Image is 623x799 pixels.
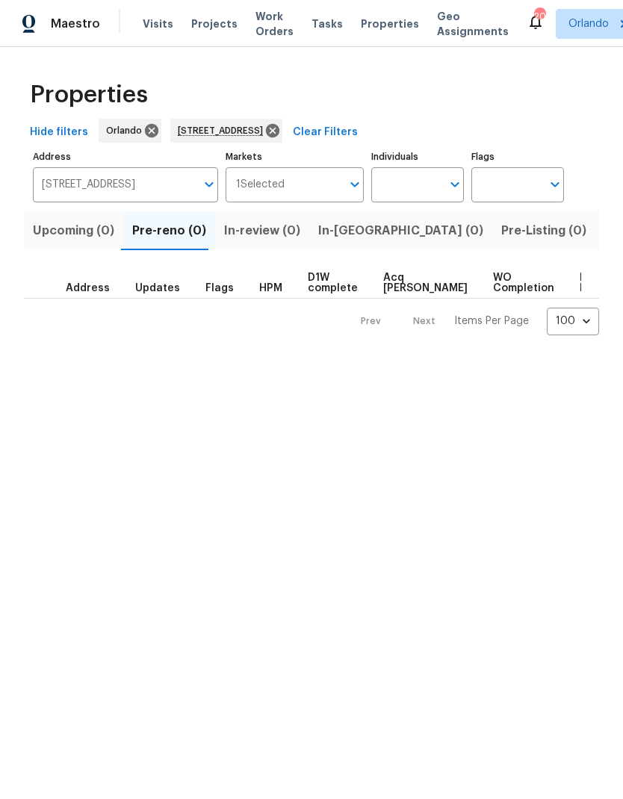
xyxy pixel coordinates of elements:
span: Hide filters [30,123,88,142]
button: Open [545,174,565,195]
span: Properties [30,87,148,102]
label: Flags [471,152,564,161]
span: Properties [361,16,419,31]
nav: Pagination Navigation [347,308,599,335]
span: WO Completion [493,273,554,293]
span: Clear Filters [293,123,358,142]
span: Line Items [580,273,609,293]
div: 20 [534,9,545,24]
span: In-[GEOGRAPHIC_DATA] (0) [318,220,483,241]
span: Pre-Listing (0) [501,220,586,241]
span: Work Orders [255,9,294,39]
button: Clear Filters [287,119,364,146]
div: Orlando [99,119,161,143]
span: In-review (0) [224,220,300,241]
button: Hide filters [24,119,94,146]
label: Markets [226,152,365,161]
button: Open [199,174,220,195]
button: Open [444,174,465,195]
span: D1W complete [308,273,358,293]
span: Acq [PERSON_NAME] [383,273,468,293]
label: Address [33,152,218,161]
p: Items Per Page [454,314,529,329]
span: Pre-reno (0) [132,220,206,241]
label: Individuals [371,152,464,161]
div: 100 [547,302,599,341]
span: Projects [191,16,238,31]
span: Orlando [106,123,148,138]
span: Flags [205,283,234,293]
span: 1 Selected [236,178,285,191]
span: Address [66,283,110,293]
span: Orlando [568,16,609,31]
span: HPM [259,283,282,293]
span: Updates [135,283,180,293]
div: [STREET_ADDRESS] [170,119,282,143]
span: Upcoming (0) [33,220,114,241]
span: Geo Assignments [437,9,509,39]
span: Tasks [311,19,343,29]
span: Visits [143,16,173,31]
button: Open [344,174,365,195]
span: Maestro [51,16,100,31]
